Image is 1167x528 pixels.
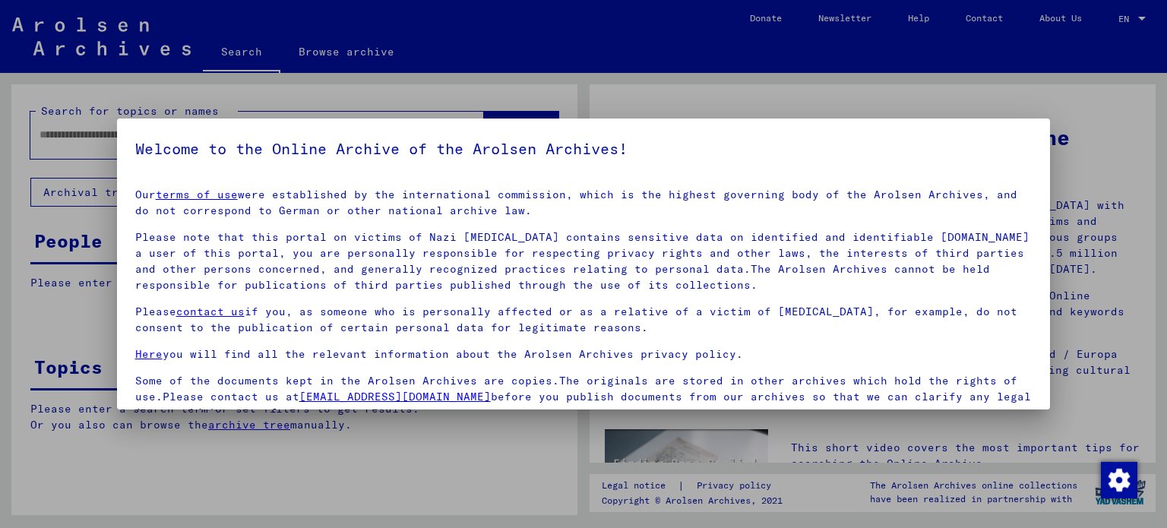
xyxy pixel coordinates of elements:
p: Some of the documents kept in the Arolsen Archives are copies.The originals are stored in other a... [135,373,1033,421]
img: Change consent [1101,462,1137,498]
p: Please if you, as someone who is personally affected or as a relative of a victim of [MEDICAL_DAT... [135,304,1033,336]
div: Change consent [1100,461,1137,498]
a: contact us [176,305,245,318]
h5: Welcome to the Online Archive of the Arolsen Archives! [135,137,1033,161]
a: Here [135,347,163,361]
p: you will find all the relevant information about the Arolsen Archives privacy policy. [135,346,1033,362]
a: [EMAIL_ADDRESS][DOMAIN_NAME] [299,390,491,403]
p: Please note that this portal on victims of Nazi [MEDICAL_DATA] contains sensitive data on identif... [135,229,1033,293]
a: terms of use [156,188,238,201]
p: Our were established by the international commission, which is the highest governing body of the ... [135,187,1033,219]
